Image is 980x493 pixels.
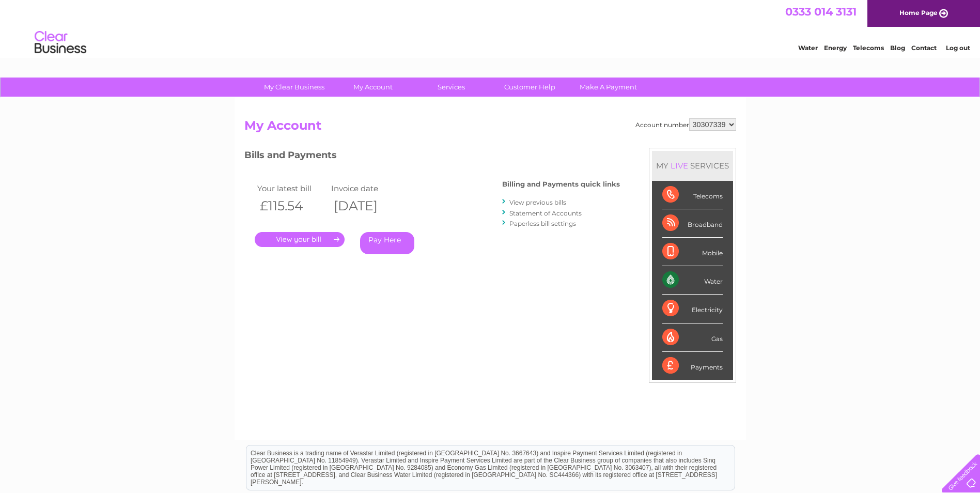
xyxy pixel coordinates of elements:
[330,78,415,97] a: My Account
[360,232,414,254] a: Pay Here
[662,181,723,209] div: Telecoms
[662,209,723,238] div: Broadband
[252,78,337,97] a: My Clear Business
[329,195,403,217] th: [DATE]
[662,238,723,266] div: Mobile
[509,198,566,206] a: View previous bills
[509,209,582,217] a: Statement of Accounts
[890,44,905,52] a: Blog
[487,78,572,97] a: Customer Help
[662,295,723,323] div: Electricity
[329,181,403,195] td: Invoice date
[798,44,818,52] a: Water
[662,323,723,352] div: Gas
[662,266,723,295] div: Water
[946,44,970,52] a: Log out
[244,118,736,138] h2: My Account
[255,181,329,195] td: Your latest bill
[652,151,733,180] div: MY SERVICES
[853,44,884,52] a: Telecoms
[509,220,576,227] a: Paperless bill settings
[911,44,937,52] a: Contact
[34,27,87,58] img: logo.png
[244,148,620,166] h3: Bills and Payments
[255,195,329,217] th: £115.54
[785,5,857,18] a: 0333 014 3131
[409,78,494,97] a: Services
[255,232,345,247] a: .
[824,44,847,52] a: Energy
[668,161,690,171] div: LIVE
[662,352,723,380] div: Payments
[502,180,620,188] h4: Billing and Payments quick links
[566,78,651,97] a: Make A Payment
[635,118,736,131] div: Account number
[246,6,735,50] div: Clear Business is a trading name of Verastar Limited (registered in [GEOGRAPHIC_DATA] No. 3667643...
